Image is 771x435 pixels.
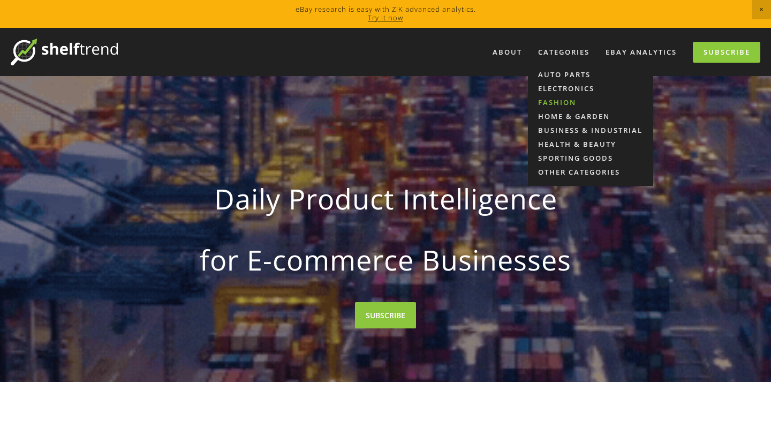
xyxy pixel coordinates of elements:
a: eBay Analytics [599,43,684,61]
a: Try it now [368,13,403,22]
a: Subscribe [693,42,760,63]
a: Other Categories [528,165,653,179]
img: ShelfTrend [11,39,118,65]
a: Fashion [528,95,653,109]
a: SUBSCRIBE [355,302,416,328]
strong: for E-commerce Businesses [147,235,624,285]
a: Business & Industrial [528,123,653,137]
a: Sporting Goods [528,151,653,165]
div: Categories [531,43,596,61]
a: About [486,43,529,61]
a: Home & Garden [528,109,653,123]
a: Auto Parts [528,67,653,81]
a: Health & Beauty [528,137,653,151]
a: Electronics [528,81,653,95]
strong: Daily Product Intelligence [147,174,624,224]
